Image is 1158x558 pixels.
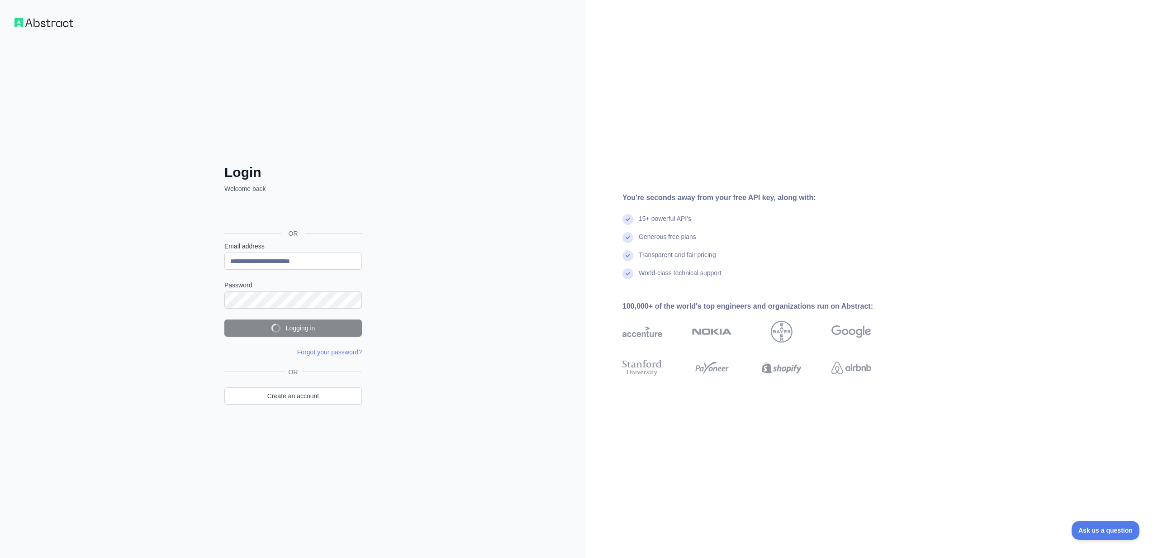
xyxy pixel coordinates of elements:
[622,250,633,261] img: check mark
[639,268,721,286] div: World-class technical support
[622,268,633,279] img: check mark
[224,320,362,337] button: Logging in
[622,214,633,225] img: check mark
[1072,521,1140,540] iframe: Toggle Customer Support
[281,229,305,238] span: OR
[622,232,633,243] img: check mark
[622,358,662,378] img: stanford university
[771,321,793,343] img: bayer
[622,321,662,343] img: accenture
[639,232,696,250] div: Generous free plans
[224,281,362,290] label: Password
[220,203,365,223] iframe: Sign in with Google Button
[224,164,362,181] h2: Login
[224,184,362,193] p: Welcome back
[692,321,732,343] img: nokia
[224,387,362,405] a: Create an account
[831,358,871,378] img: airbnb
[14,18,73,27] img: Workflow
[762,358,802,378] img: shopify
[224,242,362,251] label: Email address
[639,250,716,268] div: Transparent and fair pricing
[297,348,362,356] a: Forgot your password?
[639,214,691,232] div: 15+ powerful API's
[622,301,900,312] div: 100,000+ of the world's top engineers and organizations run on Abstract:
[692,358,732,378] img: payoneer
[622,192,900,203] div: You're seconds away from your free API key, along with:
[285,367,302,377] span: OR
[831,321,871,343] img: google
